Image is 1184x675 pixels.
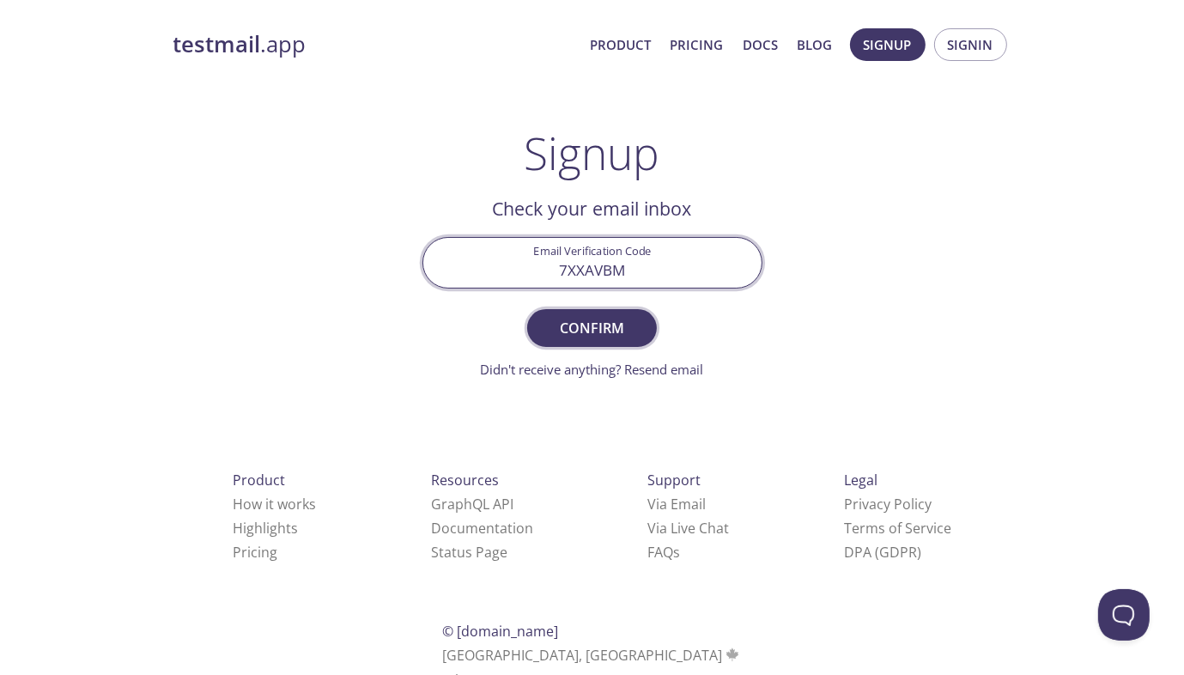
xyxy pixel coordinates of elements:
a: testmail.app [173,30,577,59]
h2: Check your email inbox [422,194,762,223]
a: Documentation [431,519,533,538]
span: © [DOMAIN_NAME] [442,622,558,641]
a: DPA (GDPR) [844,543,921,562]
button: Confirm [527,309,656,347]
span: s [673,543,680,562]
a: Pricing [671,33,724,56]
a: Pricing [233,543,277,562]
button: Signup [850,28,926,61]
span: Signin [948,33,993,56]
a: Docs [743,33,778,56]
span: Signup [864,33,912,56]
a: Via Live Chat [647,519,729,538]
iframe: Help Scout Beacon - Open [1098,589,1150,641]
a: Didn't receive anything? Resend email [481,361,704,378]
a: FAQ [647,543,680,562]
a: Blog [797,33,832,56]
a: Highlights [233,519,298,538]
strong: testmail [173,29,261,59]
a: Terms of Service [844,519,951,538]
a: GraphQL API [431,495,513,514]
a: Status Page [431,543,507,562]
a: Product [591,33,652,56]
span: Confirm [546,316,637,340]
h1: Signup [525,127,660,179]
a: Privacy Policy [844,495,932,514]
span: Resources [431,471,499,490]
span: Product [233,471,285,490]
span: Support [647,471,701,490]
button: Signin [934,28,1007,61]
a: How it works [233,495,316,514]
span: [GEOGRAPHIC_DATA], [GEOGRAPHIC_DATA] [442,646,742,665]
span: Legal [844,471,877,490]
a: Via Email [647,495,706,514]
